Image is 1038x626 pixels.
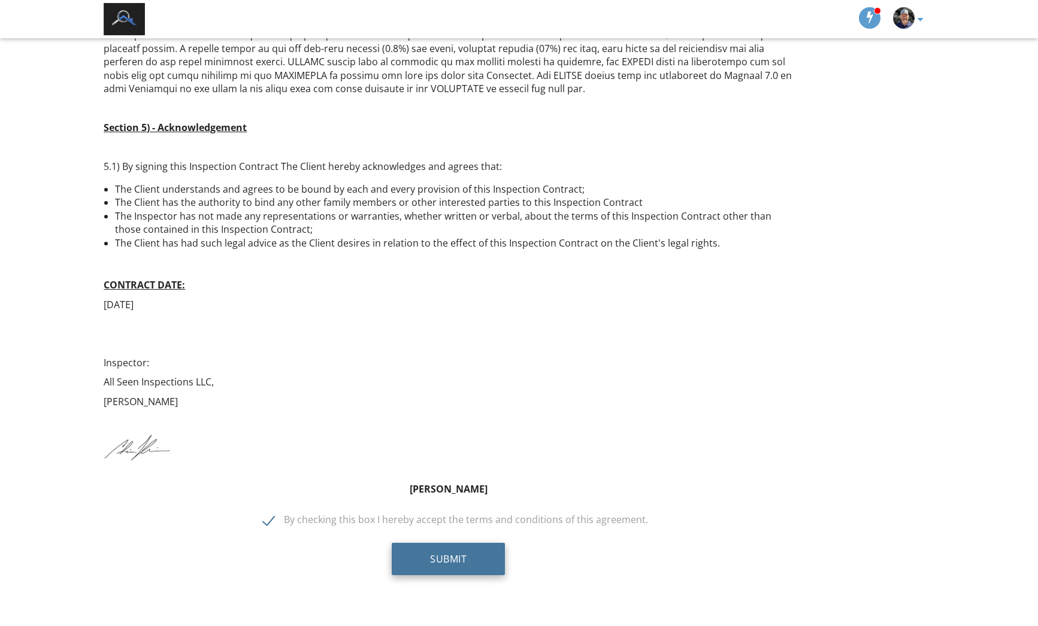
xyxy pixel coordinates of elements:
[104,278,185,291] u: CONTRACT DATE:
[104,298,793,311] p: [DATE]
[104,433,171,463] img: Signature_File.jpg
[104,3,145,35] img: All Seen Inspections
[115,196,793,209] li: The Client has the authority to bind any other family members or other interested parties to this...
[115,209,793,236] li: The Inspector has not made any representations or warranties, whether written or verbal, about th...
[115,183,793,196] li: The Client understands and agrees to be bound by each and every provision of this Inspection Cont...
[104,121,247,134] u: Section 5) - Acknowledgement
[104,395,793,408] p: [PERSON_NAME]
[104,375,793,388] p: All Seen Inspections LLC,
[104,356,793,369] p: Inspector:
[263,514,648,529] label: By checking this box I hereby accept the terms and conditions of this agreement.
[893,7,915,29] img: img_7999.jpeg
[104,160,793,173] p: 5.1) By signing this Inspection Contract The Client hereby acknowledges and agrees that:
[115,236,793,250] li: The Client has had such legal advice as the Client desires in relation to the effect of this Insp...
[410,482,488,496] strong: [PERSON_NAME]
[392,543,505,575] button: Submit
